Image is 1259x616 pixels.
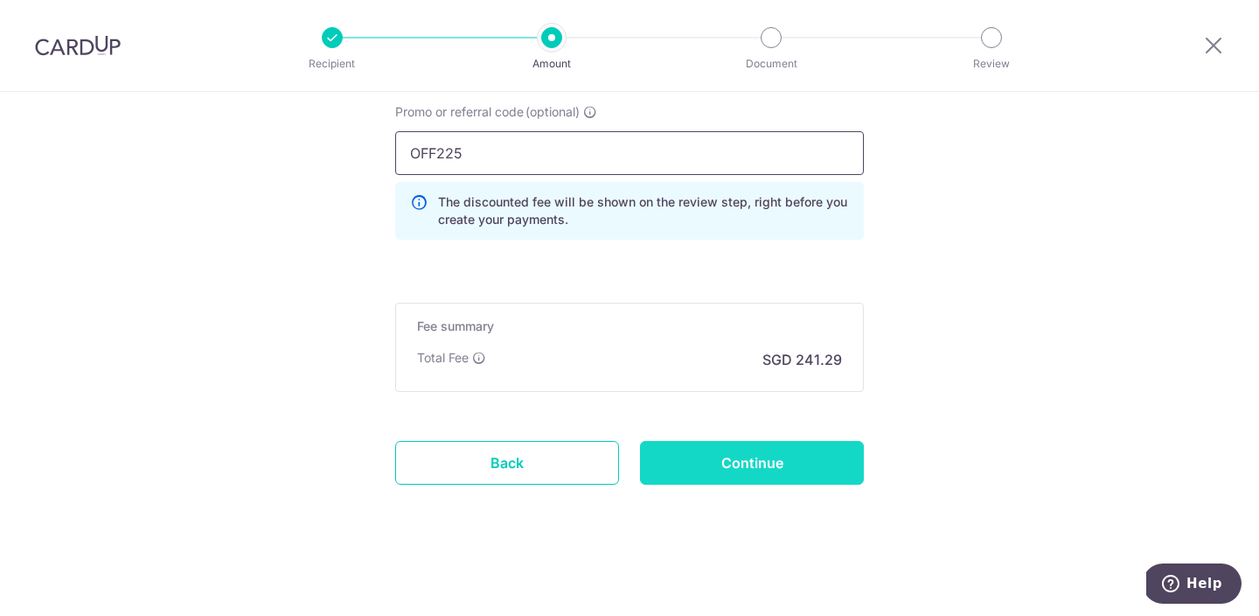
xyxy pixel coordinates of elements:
p: Total Fee [417,349,469,367]
p: The discounted fee will be shown on the review step, right before you create your payments. [438,193,849,228]
p: SGD 241.29 [762,349,842,370]
p: Review [927,55,1056,73]
input: Continue [640,441,864,485]
h5: Fee summary [417,318,842,335]
img: CardUp [35,35,121,56]
iframe: Opens a widget where you can find more information [1146,563,1242,607]
span: Promo or referral code [395,103,524,121]
p: Document [706,55,836,73]
p: Recipient [268,55,397,73]
a: Back [395,441,619,485]
span: (optional) [525,103,580,121]
p: Amount [487,55,616,73]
